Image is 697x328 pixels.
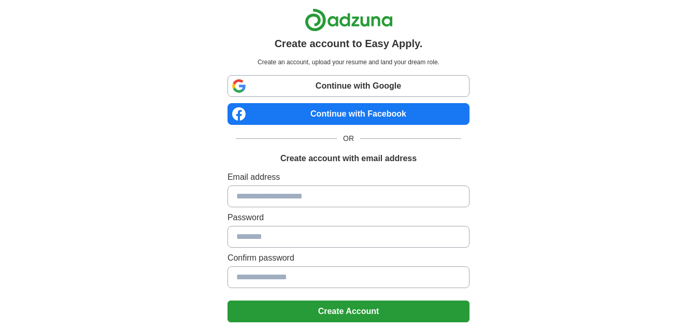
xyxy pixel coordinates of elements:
span: OR [337,133,360,144]
label: Confirm password [227,252,470,264]
h1: Create account to Easy Apply. [275,36,423,51]
h1: Create account with email address [280,152,417,165]
a: Continue with Facebook [227,103,470,125]
p: Create an account, upload your resume and land your dream role. [230,58,467,67]
button: Create Account [227,301,470,322]
img: Adzuna logo [305,8,393,32]
a: Continue with Google [227,75,470,97]
label: Email address [227,171,470,183]
label: Password [227,211,470,224]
